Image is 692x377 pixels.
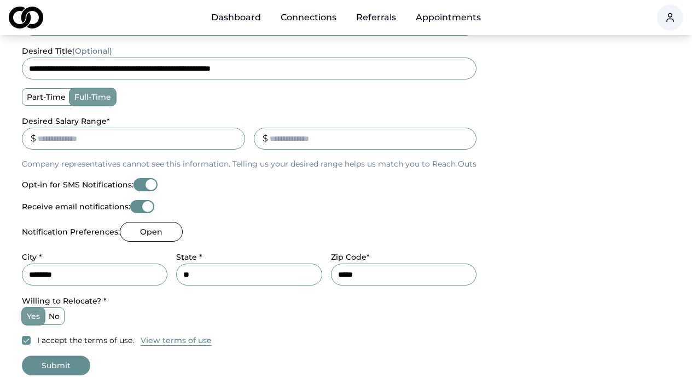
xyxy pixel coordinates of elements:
label: Desired Salary Range * [22,116,110,126]
nav: Main [202,7,490,28]
div: $ [31,132,36,145]
label: no [44,308,64,324]
a: Referrals [347,7,405,28]
img: logo [9,7,43,28]
a: Connections [272,7,345,28]
a: View terms of use [141,334,212,347]
label: Zip Code* [331,252,370,262]
label: Willing to Relocate? * [22,296,107,306]
button: Open [120,222,183,242]
div: $ [263,132,268,145]
a: Appointments [407,7,490,28]
label: Notification Preferences: [22,228,120,236]
label: Opt-in for SMS Notifications: [22,181,133,188]
button: View terms of use [141,335,212,346]
span: (Optional) [72,46,112,56]
label: full-time [70,89,115,105]
label: I accept the terms of use. [37,335,134,346]
label: City * [22,252,42,262]
label: State * [176,252,202,262]
p: Company representatives cannot see this information. Telling us your desired range helps us match... [22,158,476,169]
label: part-time [22,89,70,105]
label: yes [22,308,44,324]
label: desired title [22,46,112,56]
button: Submit [22,356,90,375]
label: _ [254,116,258,126]
a: Dashboard [202,7,270,28]
label: Receive email notifications: [22,203,130,210]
